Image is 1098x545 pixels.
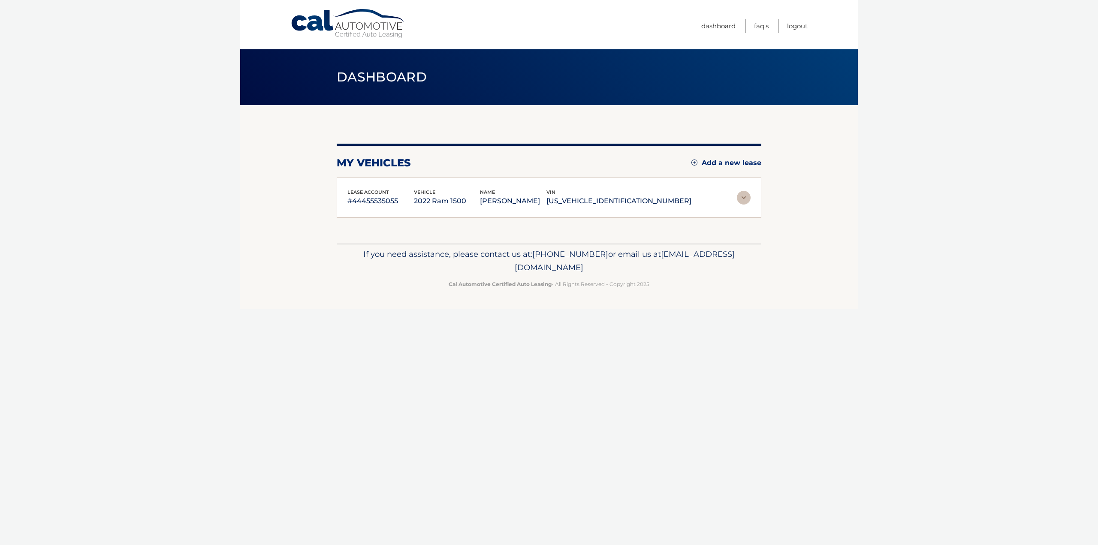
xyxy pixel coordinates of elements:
span: vehicle [414,189,435,195]
p: [US_VEHICLE_IDENTIFICATION_NUMBER] [546,195,691,207]
img: add.svg [691,160,697,166]
strong: Cal Automotive Certified Auto Leasing [449,281,552,287]
p: 2022 Ram 1500 [414,195,480,207]
span: vin [546,189,555,195]
p: If you need assistance, please contact us at: or email us at [342,247,756,275]
p: #44455535055 [347,195,414,207]
p: - All Rights Reserved - Copyright 2025 [342,280,756,289]
span: Dashboard [337,69,427,85]
h2: my vehicles [337,157,411,169]
a: Logout [787,19,808,33]
a: FAQ's [754,19,769,33]
span: [PHONE_NUMBER] [532,249,608,259]
p: [PERSON_NAME] [480,195,546,207]
img: accordion-rest.svg [737,191,751,205]
a: Cal Automotive [290,9,406,39]
a: Dashboard [701,19,736,33]
span: name [480,189,495,195]
a: Add a new lease [691,159,761,167]
span: lease account [347,189,389,195]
